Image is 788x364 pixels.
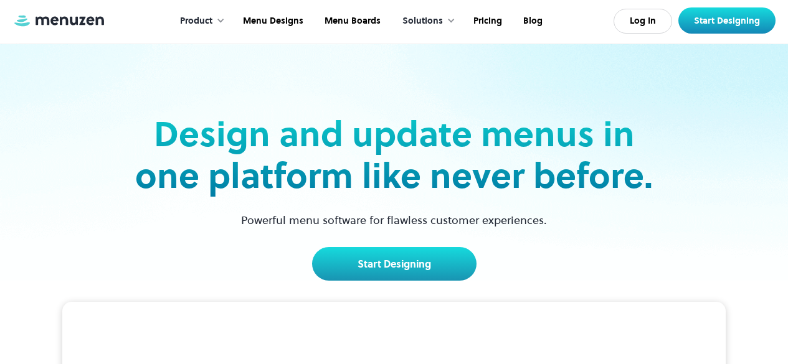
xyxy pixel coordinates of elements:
div: Solutions [390,2,462,40]
p: Powerful menu software for flawless customer experiences. [225,212,563,228]
h2: Design and update menus in one platform like never before. [131,113,657,197]
a: Start Designing [678,7,776,34]
a: Menu Boards [313,2,390,40]
a: Log In [614,9,672,34]
div: Solutions [402,14,443,28]
div: Product [168,2,231,40]
div: Product [180,14,212,28]
a: Start Designing [312,247,477,281]
a: Pricing [462,2,511,40]
a: Menu Designs [231,2,313,40]
a: Blog [511,2,552,40]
